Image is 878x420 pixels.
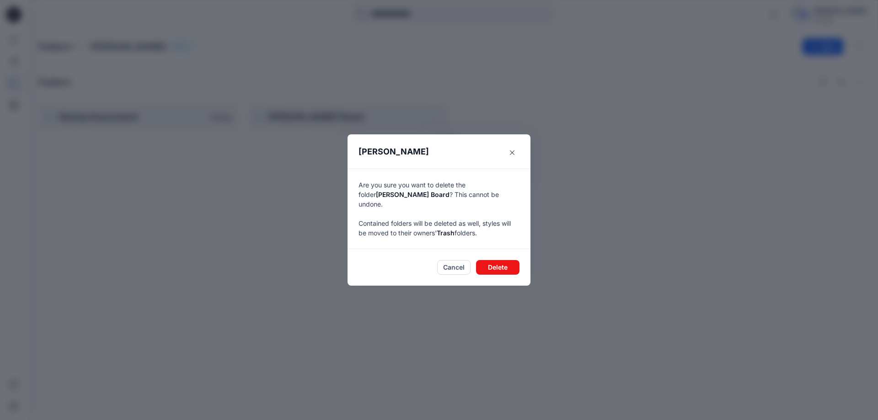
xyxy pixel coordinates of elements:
button: Delete [476,260,519,275]
span: [PERSON_NAME] Board [376,191,450,198]
button: Cancel [437,260,471,275]
header: [PERSON_NAME] [348,134,530,169]
p: Are you sure you want to delete the folder ? This cannot be undone. Contained folders will be del... [359,180,519,238]
button: Close [505,145,519,160]
span: Trash [437,229,455,237]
